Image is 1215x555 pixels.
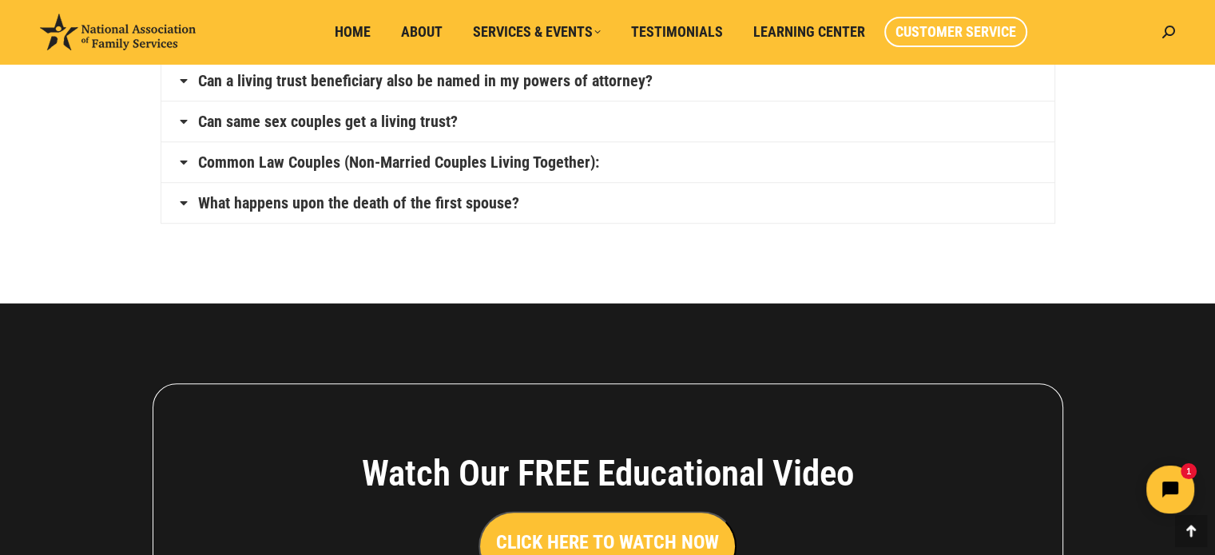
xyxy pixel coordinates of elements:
img: National Association of Family Services [40,14,196,50]
h4: Watch Our FREE Educational Video [273,452,943,495]
span: Home [335,23,371,41]
a: What happens upon the death of the first spouse? [198,195,519,211]
a: Can same sex couples get a living trust? [198,113,458,129]
a: Customer Service [884,17,1027,47]
a: CLICK HERE TO WATCH NOW [478,535,737,552]
span: Learning Center [753,23,865,41]
span: Services & Events [473,23,601,41]
a: Learning Center [742,17,876,47]
a: Common Law Couples (Non-Married Couples Living Together): [198,154,599,170]
iframe: Tidio Chat [933,452,1208,527]
span: About [401,23,443,41]
a: Testimonials [620,17,734,47]
span: Customer Service [895,23,1016,41]
a: About [390,17,454,47]
a: Can a living trust beneficiary also be named in my powers of attorney? [198,73,653,89]
a: Home [324,17,382,47]
span: Testimonials [631,23,723,41]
